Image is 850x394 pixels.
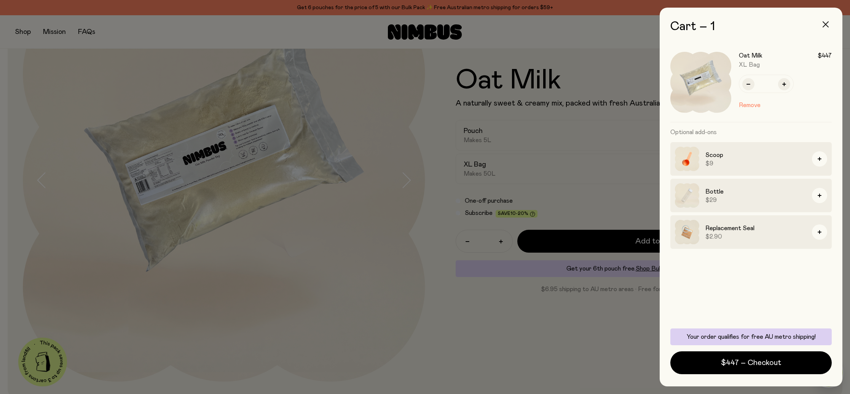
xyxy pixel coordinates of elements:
[705,196,806,204] span: $29
[721,357,781,368] span: $447 – Checkout
[705,151,806,160] h3: Scoop
[705,233,806,240] span: $2.90
[675,333,827,341] p: Your order qualifies for free AU metro shipping!
[670,122,832,142] h3: Optional add-ons
[705,224,806,233] h3: Replacement Seal
[818,52,832,59] span: $447
[670,20,832,34] h2: Cart – 1
[705,187,806,196] h3: Bottle
[705,160,806,167] span: $9
[739,62,760,68] span: XL Bag
[670,351,832,374] button: $447 – Checkout
[739,52,762,59] h3: Oat Milk
[739,101,761,110] button: Remove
